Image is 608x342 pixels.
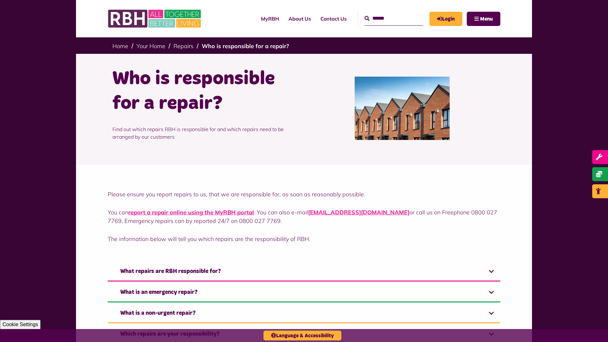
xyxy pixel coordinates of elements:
[579,313,608,342] iframe: Netcall Web Assistant for live chat
[467,12,500,26] button: Navigation
[480,16,493,22] span: Menu
[108,283,500,302] a: What is an emergency repair?
[263,331,341,340] button: Language & Accessibility
[355,77,450,140] img: RBH homes in Lower Falinge with a blue sky
[308,209,409,216] a: [EMAIL_ADDRESS][DOMAIN_NAME]
[108,208,500,225] p: You can . You can also e-mail or call us on Freephone 0800 027 7769. Emergency repairs can by rep...
[128,209,254,216] a: report a repair online using the MyRBH portal
[136,42,165,50] a: Your Home
[108,304,500,323] a: What is a non-urgent repair?
[174,42,193,50] a: Repairs
[316,10,351,27] a: Contact Us
[429,12,462,26] a: MyRBH
[202,42,289,50] a: Who is responsible for a repair?
[108,6,203,31] img: RBH
[108,190,500,199] p: Please ensure you report repairs to us, that we are responsible for, as soon as reasonably possible.
[108,262,500,282] a: What repairs are RBH responsible for?
[112,116,299,150] p: Find out which repairs RBH is responsible for and which repairs need to be arranged by our customers
[256,10,284,27] a: MyRBH
[108,235,500,243] p: The information below will tell you which repairs are the responsibility of RBH.
[284,10,316,27] a: About Us
[112,66,299,116] h1: Who is responsible for a repair?
[112,42,128,50] a: Home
